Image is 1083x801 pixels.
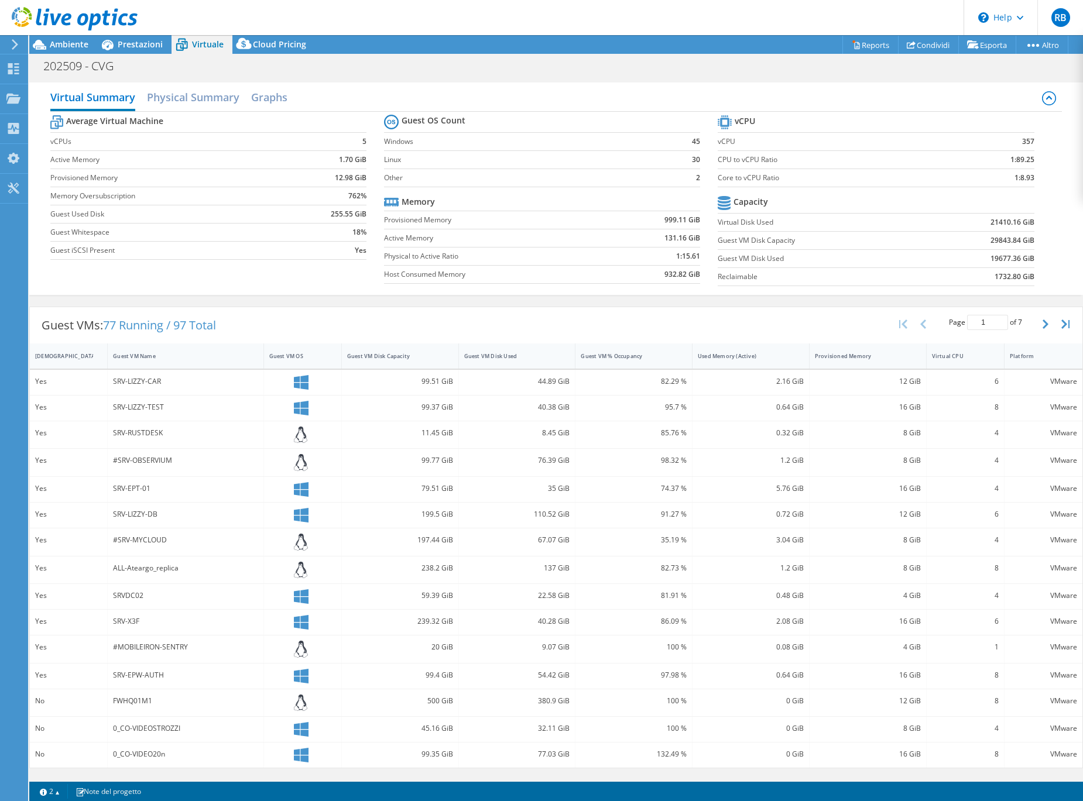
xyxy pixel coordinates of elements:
div: 77.03 GiB [464,748,570,761]
div: SRV-LIZZY-DB [113,508,258,521]
div: 4 [932,534,999,546]
b: 1:89.25 [1010,154,1034,166]
div: 0.48 GiB [698,589,804,602]
b: 932.82 GiB [664,269,700,280]
div: 3.04 GiB [698,534,804,546]
div: VMware [1010,641,1077,654]
b: 1.70 GiB [339,154,366,166]
div: 8 GiB [815,427,921,439]
div: 0 GiB [698,722,804,735]
div: 6 [932,508,999,521]
span: Virtuale [192,39,224,50]
div: 79.51 GiB [347,482,453,495]
b: 2 [696,172,700,184]
input: jump to page [967,315,1008,330]
div: #SRV-MYCLOUD [113,534,258,546]
div: Guest VM Disk Used [464,352,556,360]
div: 16 GiB [815,615,921,628]
div: 11.45 GiB [347,427,453,439]
div: 8 GiB [815,534,921,546]
div: 8 GiB [815,454,921,467]
label: Physical to Active Ratio [384,250,608,262]
div: SRV-LIZZY-CAR [113,375,258,388]
label: Other [384,172,671,184]
div: 67.07 GiB [464,534,570,546]
b: Average Virtual Machine [66,115,163,127]
div: VMware [1010,454,1077,467]
div: 0_CO-VIDEOSTROZZI [113,722,258,735]
div: Yes [35,427,102,439]
label: Provisioned Memory [384,214,608,226]
div: 86.09 % [581,615,687,628]
div: 85.76 % [581,427,687,439]
div: VMware [1010,748,1077,761]
div: 199.5 GiB [347,508,453,521]
b: Capacity [734,196,768,208]
div: VMware [1010,615,1077,628]
div: VMware [1010,722,1077,735]
b: 255.55 GiB [331,208,366,220]
div: 95.7 % [581,401,687,414]
div: 81.91 % [581,589,687,602]
div: 40.28 GiB [464,615,570,628]
div: 0.72 GiB [698,508,804,521]
div: 99.35 GiB [347,748,453,761]
div: VMware [1010,508,1077,521]
a: Note del progetto [67,784,149,799]
span: Page of [949,315,1022,330]
div: 2.08 GiB [698,615,804,628]
h2: Physical Summary [147,85,239,109]
label: Guest VM Disk Used [718,253,925,264]
div: 8 [932,669,999,682]
div: 110.52 GiB [464,508,570,521]
div: 0.64 GiB [698,669,804,682]
div: 239.32 GiB [347,615,453,628]
div: 12 GiB [815,375,921,388]
div: 8 GiB [815,562,921,575]
span: Cloud Pricing [253,39,306,50]
div: Guest VM OS [269,352,322,360]
b: 12.98 GiB [335,172,366,184]
div: 100 % [581,641,687,654]
div: SRV-RUSTDESK [113,427,258,439]
div: 500 GiB [347,695,453,707]
div: VMware [1010,669,1077,682]
div: 8 GiB [815,722,921,735]
div: 1 [932,641,999,654]
div: 0 GiB [698,748,804,761]
div: VMware [1010,375,1077,388]
h2: Virtual Summary [50,85,135,111]
h1: 202509 - CVG [38,60,132,73]
div: No [35,695,102,707]
div: Used Memory (Active) [698,352,790,360]
b: 1:8.93 [1015,172,1034,184]
div: 99.77 GiB [347,454,453,467]
span: Prestazioni [118,39,163,50]
div: 0.32 GiB [698,427,804,439]
div: VMware [1010,562,1077,575]
b: Guest OS Count [402,115,465,126]
span: 77 Running / 97 Total [103,317,216,333]
label: Core to vCPU Ratio [718,172,951,184]
div: 4 GiB [815,641,921,654]
div: 35.19 % [581,534,687,546]
div: SRV-LIZZY-TEST [113,401,258,414]
a: Altro [1016,36,1068,54]
div: 45.16 GiB [347,722,453,735]
div: Yes [35,482,102,495]
div: [DEMOGRAPHIC_DATA] [35,352,88,360]
div: 4 [932,589,999,602]
div: VMware [1010,482,1077,495]
label: CPU to vCPU Ratio [718,154,951,166]
div: Yes [35,562,102,575]
div: 12 GiB [815,508,921,521]
div: 1.2 GiB [698,562,804,575]
div: Provisioned Memory [815,352,907,360]
a: Esporta [958,36,1016,54]
div: Yes [35,508,102,521]
label: Guest VM Disk Capacity [718,235,925,246]
div: 22.58 GiB [464,589,570,602]
b: 45 [692,136,700,147]
div: 380.9 GiB [464,695,570,707]
b: 30 [692,154,700,166]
